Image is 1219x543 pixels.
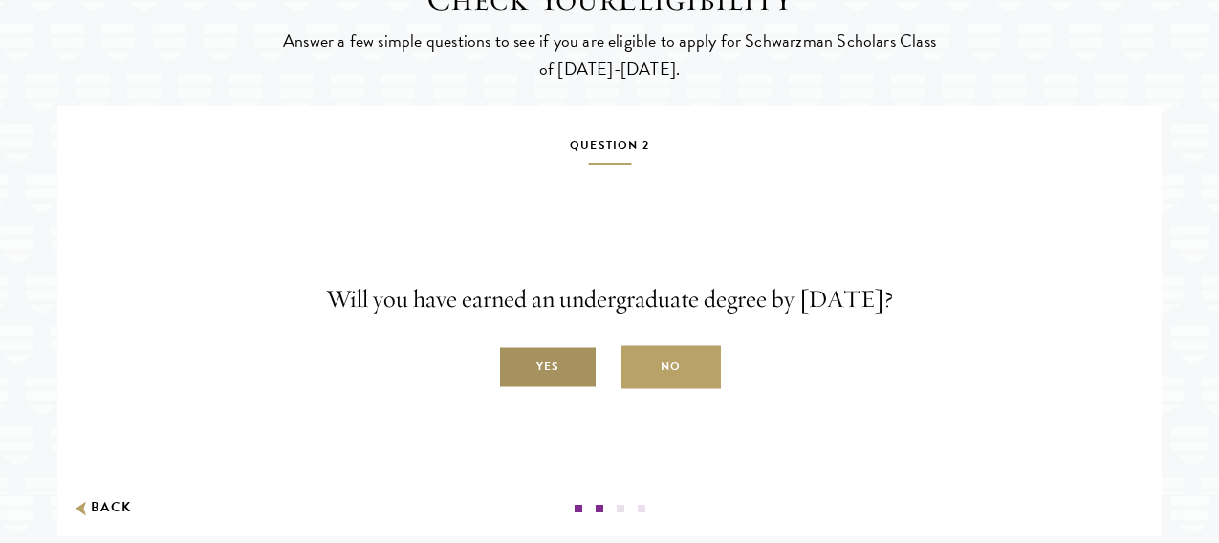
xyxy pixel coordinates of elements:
[72,135,1147,165] h5: Question 2
[498,346,598,389] label: Yes
[621,346,721,389] label: No
[72,281,1147,317] p: Will you have earned an undergraduate degree by [DATE]?
[280,28,940,81] p: Answer a few simple questions to see if you are eligible to apply for Schwarzman Scholars Class o...
[72,498,132,518] button: Back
